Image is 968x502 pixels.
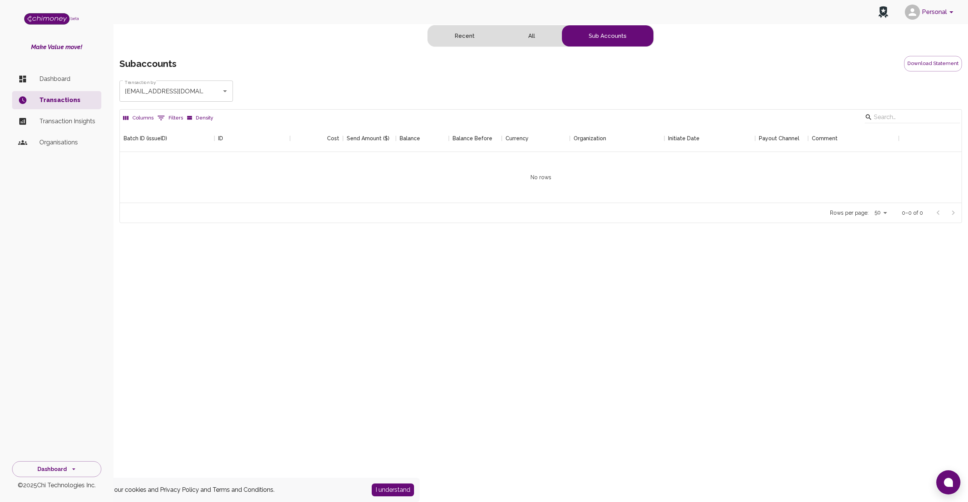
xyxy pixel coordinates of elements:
div: Batch ID (issueID) [120,125,214,152]
p: Rows per page: [830,209,869,217]
div: Organization [574,125,606,152]
button: subaccounts [562,25,653,46]
p: Transactions [39,96,95,105]
div: Currency [506,125,529,152]
div: Comment [808,125,899,152]
div: 50 [872,207,890,218]
button: Open chat window [936,470,960,494]
a: Privacy Policy [160,486,199,493]
div: Batch ID (issueID) [124,125,167,152]
button: account of current user [902,2,959,22]
button: recent [428,25,501,46]
div: Cost [290,125,343,152]
button: Show filters [155,112,185,124]
div: Initiate Date [664,125,755,152]
p: Transaction Insights [39,117,95,126]
div: Comment [812,125,838,152]
div: text alignment [427,25,654,47]
div: Send Amount ($) [347,125,389,152]
h5: subaccounts [119,58,177,70]
div: Currency [502,125,570,152]
div: Initiate Date [668,125,700,152]
div: Organization [570,125,664,152]
div: Balance Before [449,125,502,152]
button: Download Statement [904,56,962,71]
button: Density [185,112,215,124]
div: Payout Channel [755,125,808,152]
div: Payout Channel [759,125,799,152]
span: beta [70,16,79,21]
div: ID [218,125,223,152]
button: Select columns [121,112,155,124]
a: Terms and Conditions [213,486,273,493]
div: Send Amount ($) [343,125,396,152]
p: 0–0 of 0 [902,209,923,217]
p: Dashboard [39,74,95,84]
p: Organisations [39,138,95,147]
div: By using this site, you are agreeing to our cookies and and . [9,485,360,494]
input: Search… [874,111,949,123]
button: all [501,25,562,46]
div: Search [865,111,960,125]
button: Dashboard [12,461,101,477]
div: ID [214,125,290,152]
button: Open [220,86,230,96]
button: Accept cookies [372,483,414,496]
div: Balance [400,125,420,152]
div: Balance Before [453,125,492,152]
img: Logo [24,13,70,25]
label: Transaction by [125,79,156,85]
div: Balance [396,125,449,152]
div: Cost [327,125,339,152]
